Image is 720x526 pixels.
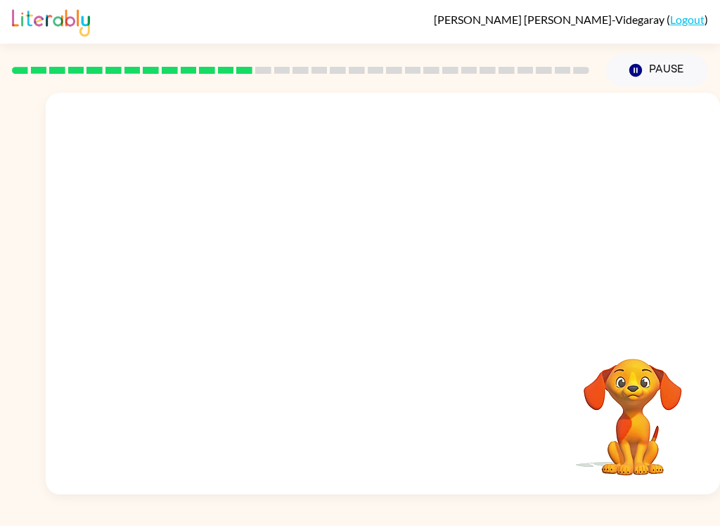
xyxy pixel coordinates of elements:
[434,13,708,26] div: ( )
[12,6,90,37] img: Literably
[562,337,703,477] video: Your browser must support playing .mp4 files to use Literably. Please try using another browser.
[434,13,667,26] span: [PERSON_NAME] [PERSON_NAME]-Videgaray
[670,13,705,26] a: Logout
[606,54,708,86] button: Pause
